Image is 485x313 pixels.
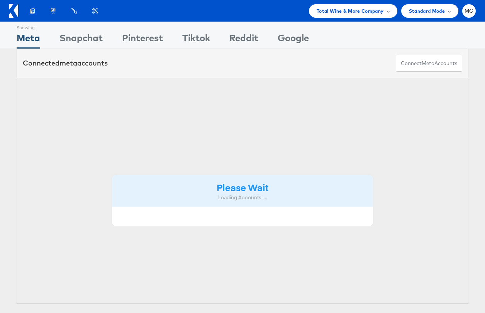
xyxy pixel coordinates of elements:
span: Total Wine & More Company [317,7,384,15]
div: Google [278,31,309,49]
div: Tiktok [182,31,210,49]
span: meta [422,60,434,67]
span: Standard Mode [409,7,445,15]
div: Reddit [229,31,258,49]
div: Showing [17,22,40,31]
button: ConnectmetaAccounts [396,55,462,72]
div: Loading Accounts .... [118,194,367,201]
span: meta [59,59,77,67]
strong: Please Wait [217,181,268,194]
div: Connected accounts [23,58,108,68]
div: Meta [17,31,40,49]
div: Snapchat [59,31,103,49]
div: Pinterest [122,31,163,49]
span: MG [465,8,474,13]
